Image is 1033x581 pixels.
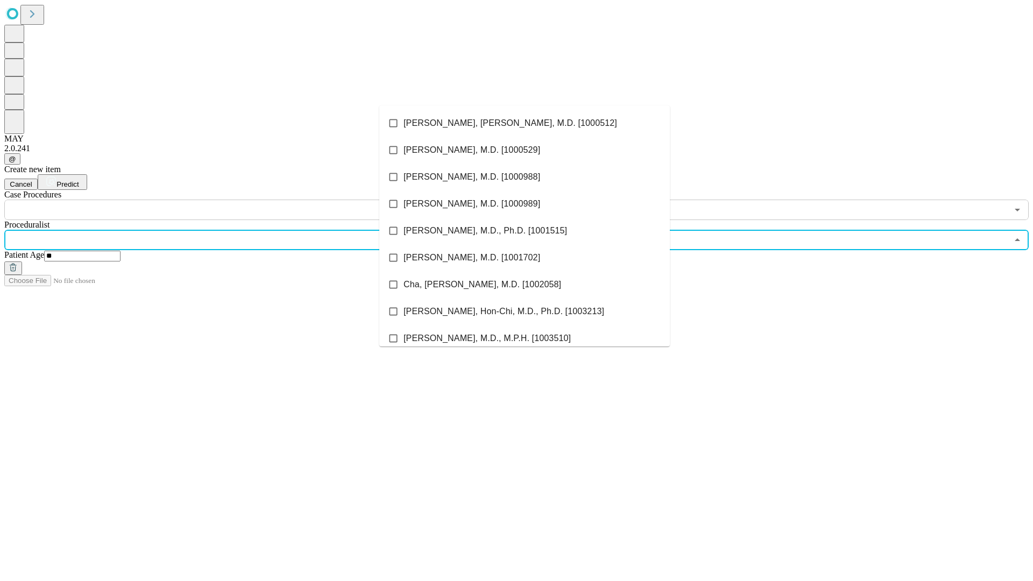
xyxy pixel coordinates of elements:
[4,134,1029,144] div: MAY
[4,179,38,190] button: Cancel
[404,144,540,157] span: [PERSON_NAME], M.D. [1000529]
[4,144,1029,153] div: 2.0.241
[404,171,540,183] span: [PERSON_NAME], M.D. [1000988]
[404,332,571,345] span: [PERSON_NAME], M.D., M.P.H. [1003510]
[4,153,20,165] button: @
[4,220,49,229] span: Proceduralist
[38,174,87,190] button: Predict
[10,180,32,188] span: Cancel
[1010,232,1025,247] button: Close
[404,224,567,237] span: [PERSON_NAME], M.D., Ph.D. [1001515]
[56,180,79,188] span: Predict
[404,278,561,291] span: Cha, [PERSON_NAME], M.D. [1002058]
[404,251,540,264] span: [PERSON_NAME], M.D. [1001702]
[404,117,617,130] span: [PERSON_NAME], [PERSON_NAME], M.D. [1000512]
[9,155,16,163] span: @
[4,250,44,259] span: Patient Age
[1010,202,1025,217] button: Open
[4,165,61,174] span: Create new item
[4,190,61,199] span: Scheduled Procedure
[404,197,540,210] span: [PERSON_NAME], M.D. [1000989]
[404,305,604,318] span: [PERSON_NAME], Hon-Chi, M.D., Ph.D. [1003213]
